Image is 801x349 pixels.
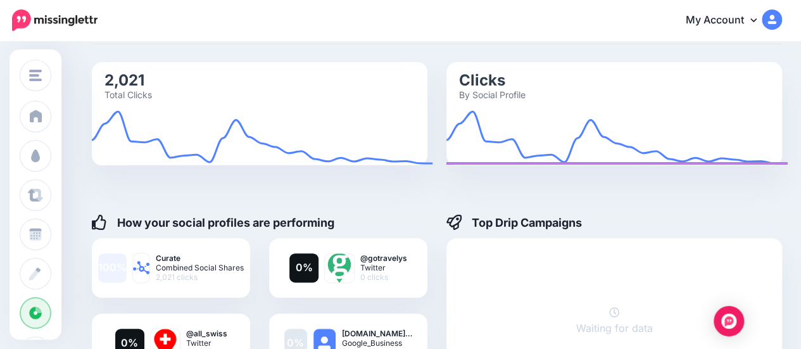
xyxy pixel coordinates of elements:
span: Combined Social Shares [156,263,244,272]
b: Curate [156,253,244,263]
span: 0 clicks [360,272,407,282]
span: Twitter [186,338,227,348]
b: @gotravelys [360,253,407,263]
b: [DOMAIN_NAME]… [342,329,412,338]
span: Twitter [360,263,407,272]
img: menu.png [29,70,42,81]
text: Clicks [459,70,505,89]
text: Total Clicks [104,89,152,99]
text: By Social Profile [459,89,526,99]
h4: Top Drip Campaigns [446,215,582,230]
h4: How your social profiles are performing [92,215,334,230]
span: 2,021 clicks [156,272,244,282]
a: Waiting for data [576,306,653,335]
text: 2,021 [104,70,144,89]
b: @all_swiss [186,329,227,338]
span: Google_Business [342,338,412,348]
a: 100% [98,253,127,282]
img: b7RuKymW-72428.jpg [325,253,354,282]
a: 0% [289,253,319,282]
div: Open Intercom Messenger [714,306,744,336]
img: Missinglettr [12,10,98,31]
a: My Account [673,5,782,36]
